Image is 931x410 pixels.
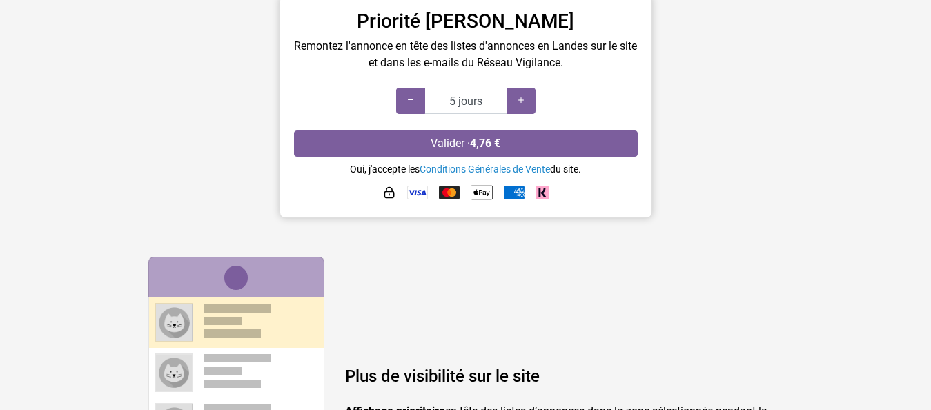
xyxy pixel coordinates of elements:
[420,164,550,175] a: Conditions Générales de Vente
[407,186,428,199] img: Visa
[294,38,638,71] p: Remontez l'annonce en tête des listes d'annonces en Landes sur le site et dans les e-mails du Rés...
[504,186,525,199] img: American Express
[536,186,549,199] img: Klarna
[345,367,783,387] h4: Plus de visibilité sur le site
[382,186,396,199] img: HTTPS : paiement sécurisé
[439,186,460,199] img: Mastercard
[471,182,493,204] img: Apple Pay
[294,130,638,157] button: Valider ·4,76 €
[470,137,500,150] strong: 4,76 €
[350,164,581,175] small: Oui, j'accepte les du site.
[294,10,638,33] h3: Priorité [PERSON_NAME]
